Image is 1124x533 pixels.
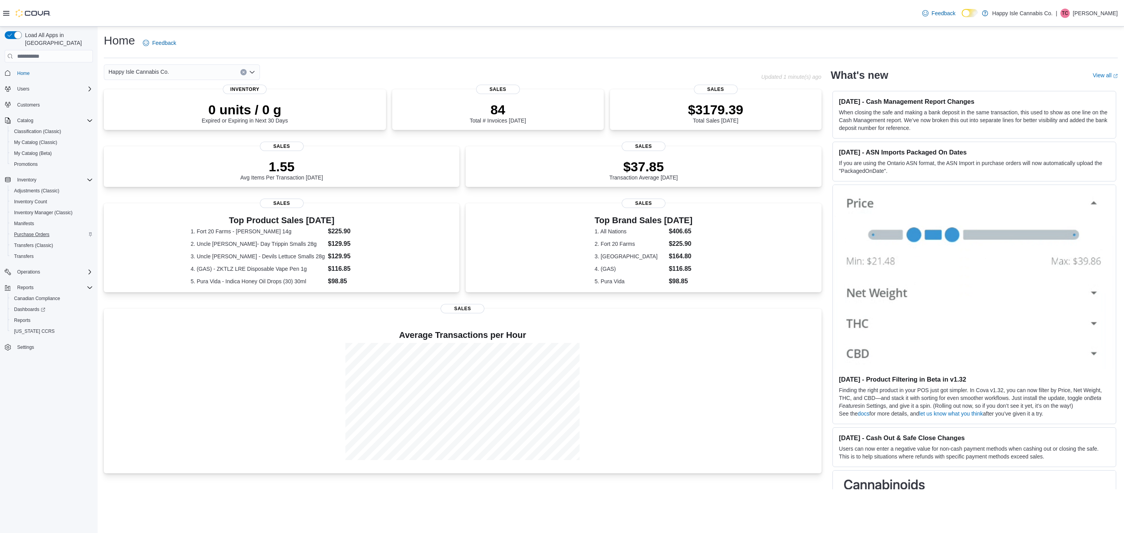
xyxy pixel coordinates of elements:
button: Customers [2,99,96,110]
button: Canadian Compliance [8,293,96,304]
span: Catalog [14,116,93,125]
span: Users [17,86,29,92]
button: Classification (Classic) [8,126,96,137]
button: Clear input [240,69,247,75]
button: Home [2,67,96,78]
dt: 2. Uncle [PERSON_NAME]- Day Trippin Smalls 28g [190,240,325,248]
a: Purchase Orders [11,230,53,239]
a: Feedback [919,5,959,21]
span: Feedback [152,39,176,47]
p: 0 units / 0 g [202,102,288,117]
a: Feedback [140,35,179,51]
span: Load All Apps in [GEOGRAPHIC_DATA] [22,31,93,47]
a: Home [14,69,33,78]
h3: Top Product Sales [DATE] [190,216,373,225]
a: Transfers [11,252,37,261]
button: Reports [2,282,96,293]
button: Users [2,84,96,94]
span: Canadian Compliance [11,294,93,303]
p: | [1056,9,1057,18]
span: Inventory [14,175,93,185]
span: My Catalog (Classic) [11,138,93,147]
dt: 5. Pura Vida [595,277,666,285]
p: Updated 1 minute(s) ago [761,74,821,80]
a: Transfers (Classic) [11,241,56,250]
a: Dashboards [8,304,96,315]
span: Washington CCRS [11,327,93,336]
a: My Catalog (Classic) [11,138,60,147]
a: Adjustments (Classic) [11,186,62,195]
span: Settings [14,342,93,352]
span: Reports [11,316,93,325]
span: Adjustments (Classic) [11,186,93,195]
dd: $164.80 [669,252,693,261]
span: Purchase Orders [11,230,93,239]
span: Transfers (Classic) [14,242,53,249]
p: Finding the right product in your POS just got simpler. In Cova v1.32, you can now filter by Pric... [839,386,1110,410]
dd: $225.90 [328,227,373,236]
dd: $98.85 [328,277,373,286]
nav: Complex example [5,64,93,373]
span: Adjustments (Classic) [14,188,59,194]
span: Promotions [11,160,93,169]
dt: 3. [GEOGRAPHIC_DATA] [595,252,666,260]
span: My Catalog (Beta) [11,149,93,158]
button: Operations [14,267,43,277]
span: Home [14,68,93,78]
p: If you are using the Ontario ASN format, the ASN Import in purchase orders will now automatically... [839,159,1110,175]
span: Sales [441,304,484,313]
p: $3179.39 [688,102,743,117]
a: My Catalog (Beta) [11,149,55,158]
a: let us know what you think [919,410,983,417]
span: TC [1062,9,1068,18]
span: Manifests [14,220,34,227]
a: Canadian Compliance [11,294,63,303]
h3: [DATE] - Product Filtering in Beta in v1.32 [839,375,1110,383]
h3: [DATE] - ASN Imports Packaged On Dates [839,148,1110,156]
span: My Catalog (Classic) [14,139,57,146]
a: docs [858,410,870,417]
span: Inventory Count [14,199,47,205]
dt: 5. Pura Vida - Indica Honey Oil Drops (30) 30ml [190,277,325,285]
a: Settings [14,343,37,352]
span: Reports [14,283,93,292]
span: Sales [260,199,304,208]
a: [US_STATE] CCRS [11,327,58,336]
a: Dashboards [11,305,48,314]
dd: $116.85 [328,264,373,274]
button: Manifests [8,218,96,229]
img: Cova [16,9,51,17]
button: Users [14,84,32,94]
button: Reports [14,283,37,292]
a: Manifests [11,219,37,228]
span: Users [14,84,93,94]
button: My Catalog (Beta) [8,148,96,159]
span: Inventory Manager (Classic) [11,208,93,217]
div: Expired or Expiring in Next 30 Days [202,102,288,124]
div: Total Sales [DATE] [688,102,743,124]
a: View allExternal link [1093,72,1118,78]
p: 84 [470,102,526,117]
span: [US_STATE] CCRS [14,328,55,334]
span: Sales [694,85,738,94]
span: Customers [17,102,40,108]
button: Inventory Count [8,196,96,207]
dt: 1. Fort 20 Farms - [PERSON_NAME] 14g [190,227,325,235]
dd: $225.90 [669,239,693,249]
span: Sales [476,85,520,94]
span: Canadian Compliance [14,295,60,302]
span: Reports [17,284,34,291]
dt: 4. (GAS) - ZKTLZ LRE Disposable Vape Pen 1g [190,265,325,273]
button: Inventory [14,175,39,185]
a: Inventory Count [11,197,50,206]
span: Reports [14,317,30,323]
span: Classification (Classic) [14,128,61,135]
p: When closing the safe and making a bank deposit in the same transaction, this used to show as one... [839,108,1110,132]
button: Inventory [2,174,96,185]
dd: $129.95 [328,252,373,261]
button: My Catalog (Classic) [8,137,96,148]
input: Dark Mode [962,9,978,17]
span: Transfers [11,252,93,261]
a: Reports [11,316,34,325]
